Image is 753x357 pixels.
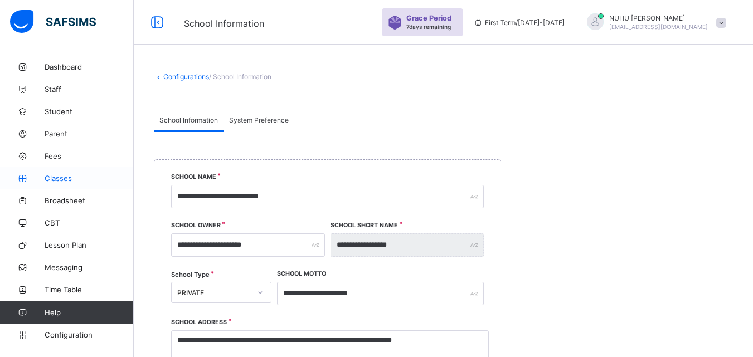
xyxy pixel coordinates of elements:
span: Fees [45,151,134,160]
label: School Short Name [331,222,398,229]
img: sticker-purple.71386a28dfed39d6af7621340158ba97.svg [388,16,402,30]
span: NUHU [PERSON_NAME] [609,14,708,22]
span: Parent [45,129,134,138]
span: Broadsheet [45,196,134,205]
span: session/term information [474,18,565,27]
span: CBT [45,218,134,227]
div: NUHUAHMED [576,13,732,32]
label: School Owner [171,222,221,229]
span: System Preference [229,116,289,124]
span: Messaging [45,263,134,272]
label: School Motto [277,270,326,277]
div: PRIVATE [177,288,251,297]
span: Configuration [45,330,133,339]
span: Grace Period [406,14,451,22]
span: Time Table [45,285,134,294]
span: Staff [45,85,134,94]
a: Configurations [163,72,209,81]
span: 7 days remaining [406,23,451,30]
span: Classes [45,174,134,183]
label: School Address [171,319,227,326]
span: Lesson Plan [45,241,134,250]
span: School Information [184,18,264,29]
span: School Information [159,116,218,124]
span: Student [45,107,134,116]
label: School Name [171,173,216,180]
span: / School Information [209,72,271,81]
img: safsims [10,10,96,33]
span: Dashboard [45,62,134,71]
span: School Type [171,271,210,278]
span: Help [45,308,133,317]
span: [EMAIL_ADDRESS][DOMAIN_NAME] [609,23,708,30]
